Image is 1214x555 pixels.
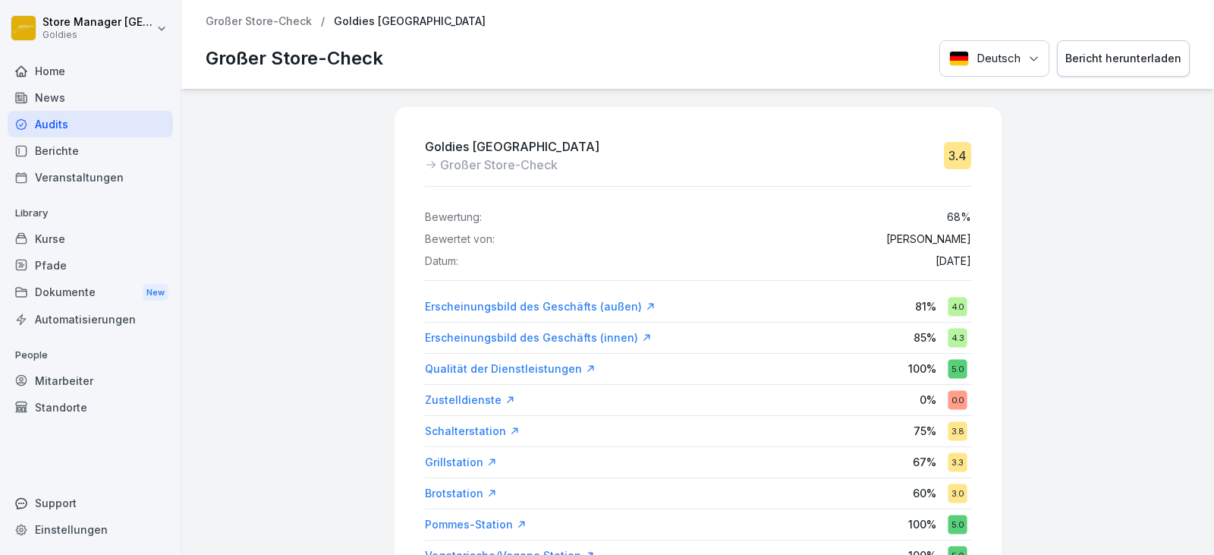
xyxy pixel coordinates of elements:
[425,233,495,246] p: Bewertet von:
[425,299,656,314] a: Erscheinungsbild des Geschäfts (außen)
[8,164,173,191] a: Veranstaltungen
[908,361,936,377] p: 100 %
[920,392,936,408] p: 0 %
[8,279,173,307] a: DokumenteNew
[908,516,936,532] p: 100 %
[948,297,967,316] div: 4.0
[913,485,936,501] p: 60 %
[206,45,383,72] p: Großer Store-Check
[947,211,971,224] p: 68 %
[42,16,153,29] p: Store Manager [GEOGRAPHIC_DATA]
[948,515,967,534] div: 5.0
[8,84,173,111] a: News
[8,394,173,421] a: Standorte
[425,424,520,439] a: Schalterstation
[936,255,971,268] p: [DATE]
[939,40,1049,77] button: Language
[1057,40,1190,77] button: Bericht herunterladen
[8,279,173,307] div: Dokumente
[949,51,969,66] img: Deutsch
[425,455,497,470] a: Grillstation
[948,484,967,503] div: 3.0
[8,516,173,543] a: Einstellungen
[425,137,599,156] p: Goldies [GEOGRAPHIC_DATA]
[944,142,971,169] div: 3.4
[913,454,936,470] p: 67 %
[425,211,482,224] p: Bewertung:
[334,15,486,28] p: Goldies [GEOGRAPHIC_DATA]
[948,328,967,347] div: 4.3
[914,330,936,345] p: 85 %
[948,390,967,409] div: 0.0
[425,330,652,345] a: Erscheinungsbild des Geschäfts (innen)
[8,201,173,225] p: Library
[886,233,971,246] p: [PERSON_NAME]
[425,255,458,268] p: Datum:
[8,343,173,367] p: People
[8,367,173,394] a: Mitarbeiter
[440,156,558,174] p: Großer Store-Check
[8,306,173,333] a: Automatisierungen
[8,111,173,137] a: Audits
[8,252,173,279] a: Pfade
[948,421,967,440] div: 3.8
[425,393,515,408] a: Zustelldienste
[8,225,173,252] a: Kurse
[8,490,173,516] div: Support
[206,15,312,28] a: Großer Store-Check
[425,361,596,377] a: Qualität der Dienstleistungen
[948,453,967,471] div: 3.3
[425,517,527,532] a: Pommes-Station
[8,137,173,164] a: Berichte
[948,359,967,378] div: 5.0
[915,298,936,314] p: 81 %
[42,30,153,40] p: Goldies
[977,50,1021,68] p: Deutsch
[8,58,173,84] a: Home
[914,423,936,439] p: 75 %
[1065,50,1181,67] div: Bericht herunterladen
[143,284,168,301] div: New
[321,15,325,28] p: /
[425,486,497,501] a: Brotstation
